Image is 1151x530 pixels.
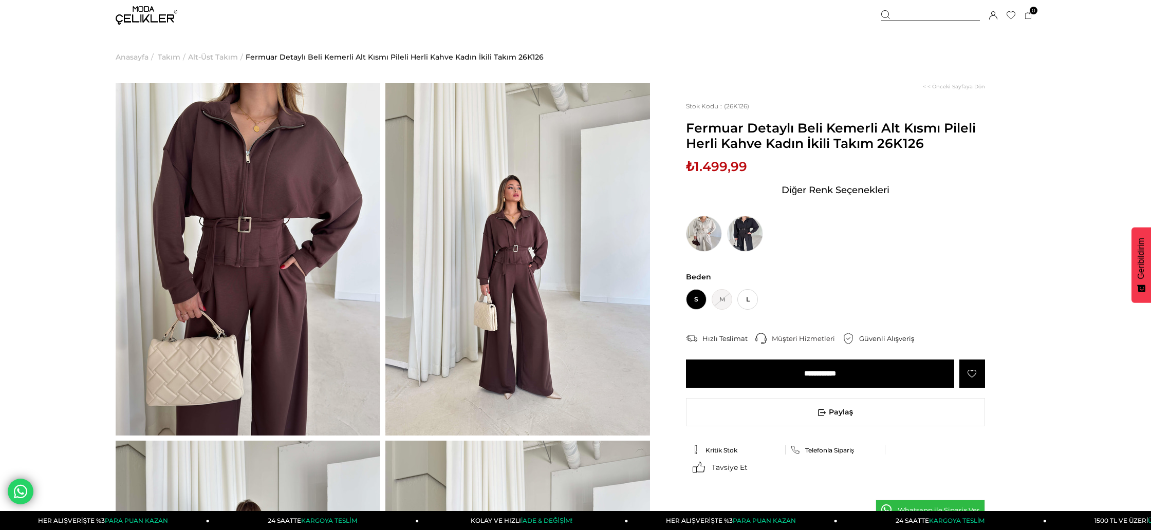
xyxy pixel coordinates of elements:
span: Kritik Stok [706,446,737,454]
a: Whatsapp ile Sipariş Ver [876,500,985,520]
a: 24 SAATTEKARGOYA TESLİM [838,511,1047,530]
span: Paylaş [686,399,985,426]
img: logo [116,6,177,25]
li: > [116,31,156,83]
span: Tavsiye Et [712,463,748,472]
span: Diğer Renk Seçenekleri [782,182,889,198]
img: Fermuar Detaylı Beli Kemerli Alt Kısmı Pileli Herli Siyah Kadın İkili Takım 26K126 [727,216,763,252]
a: Favorilere Ekle [959,359,985,388]
span: Fermuar Detaylı Beli Kemerli Alt Kısmı Pileli Herli Kahve Kadın İkili Takım 26K126 [686,120,985,151]
a: Alt-Üst Takım [188,31,238,83]
a: Anasayfa [116,31,148,83]
div: Hızlı Teslimat [702,334,755,343]
a: 0 [1025,12,1032,20]
a: 24 SAATTEKARGOYA TESLİM [210,511,419,530]
span: Beden [686,272,985,281]
button: Geribildirim - Show survey [1131,228,1151,303]
img: Fermuar Detaylı Beli Kemerli Alt Kısmı Pileli Herli Taş Kadın İkili Takım 26K126 [686,216,722,252]
span: 0 [1030,7,1037,14]
span: Geribildirim [1137,238,1146,279]
a: HER ALIŞVERİŞTE %3PARA PUAN KAZAN [628,511,837,530]
a: HER ALIŞVERİŞTE %3PARA PUAN KAZAN [1,511,210,530]
span: PARA PUAN KAZAN [105,517,168,524]
a: Telefonla Sipariş [791,445,880,455]
a: < < Önceki Sayfaya Dön [923,83,985,90]
li: > [188,31,246,83]
a: KOLAY VE HIZLIİADE & DEĞİŞİM! [419,511,628,530]
img: Herli takım 26K126 [385,83,650,436]
img: call-center.png [755,333,767,344]
span: İADE & DEĞİŞİM! [521,517,572,524]
a: Takım [158,31,180,83]
a: Fermuar Detaylı Beli Kemerli Alt Kısmı Pileli Herli Kahve Kadın İkili Takım 26K126 [246,31,544,83]
span: Telefonla Sipariş [805,446,854,454]
span: (26K126) [686,102,749,110]
div: Güvenli Alışveriş [859,334,922,343]
span: L [737,289,758,310]
img: Herli takım 26K126 [116,83,380,436]
a: Kritik Stok [691,445,781,455]
span: KARGOYA TESLİM [301,517,357,524]
li: > [158,31,188,83]
span: ₺1.499,99 [686,159,747,174]
span: KARGOYA TESLİM [929,517,985,524]
span: M [712,289,732,310]
span: PARA PUAN KAZAN [733,517,796,524]
span: S [686,289,707,310]
img: shipping.png [686,333,697,344]
div: Müşteri Hizmetleri [772,334,843,343]
span: Stok Kodu [686,102,724,110]
img: security.png [843,333,854,344]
